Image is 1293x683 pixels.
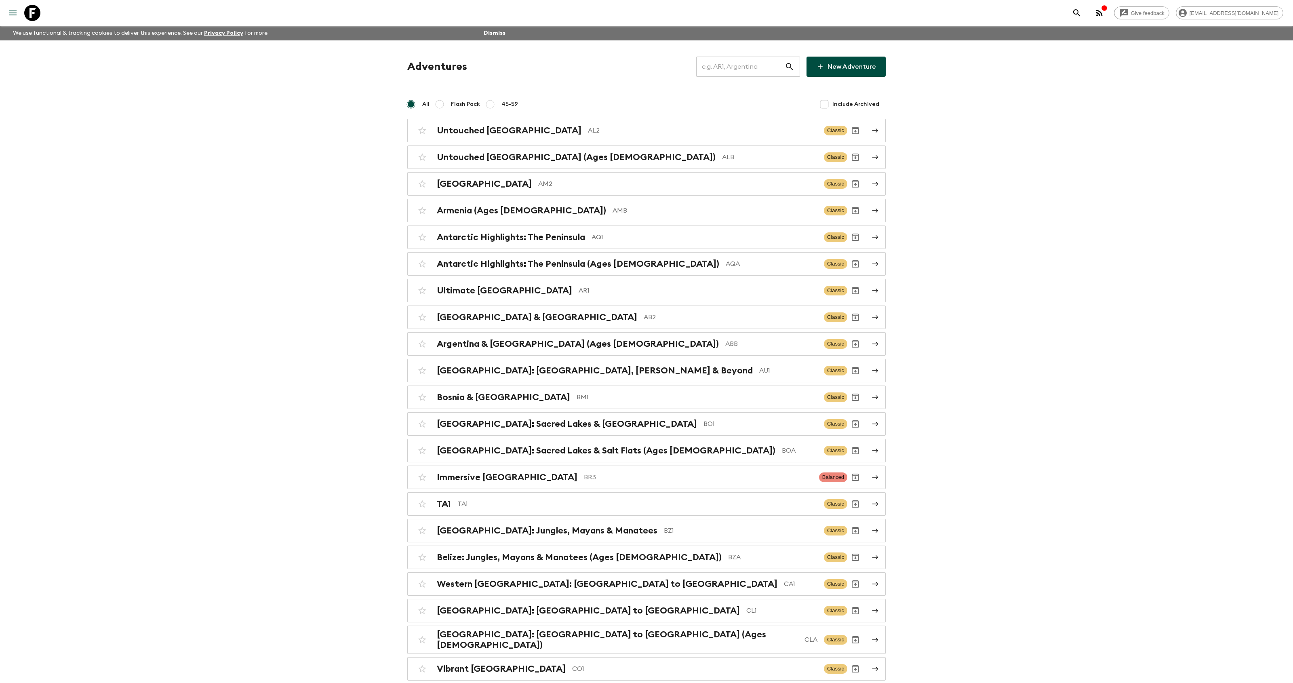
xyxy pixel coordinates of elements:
[1127,10,1169,16] span: Give feedback
[407,492,886,516] a: TA1TA1ClassicArchive
[847,149,863,165] button: Archive
[437,605,740,616] h2: [GEOGRAPHIC_DATA]: [GEOGRAPHIC_DATA] to [GEOGRAPHIC_DATA]
[407,439,886,462] a: [GEOGRAPHIC_DATA]: Sacred Lakes & Salt Flats (Ages [DEMOGRAPHIC_DATA])BOAClassicArchive
[437,579,777,589] h2: Western [GEOGRAPHIC_DATA]: [GEOGRAPHIC_DATA] to [GEOGRAPHIC_DATA]
[824,446,847,455] span: Classic
[407,546,886,569] a: Belize: Jungles, Mayans & Manatees (Ages [DEMOGRAPHIC_DATA])BZAClassicArchive
[1114,6,1169,19] a: Give feedback
[726,259,817,269] p: AQA
[847,229,863,245] button: Archive
[664,526,817,535] p: BZ1
[613,206,817,215] p: AMB
[1185,10,1283,16] span: [EMAIL_ADDRESS][DOMAIN_NAME]
[824,232,847,242] span: Classic
[824,366,847,375] span: Classic
[824,286,847,295] span: Classic
[847,661,863,677] button: Archive
[437,312,637,323] h2: [GEOGRAPHIC_DATA] & [GEOGRAPHIC_DATA]
[407,412,886,436] a: [GEOGRAPHIC_DATA]: Sacred Lakes & [GEOGRAPHIC_DATA]BO1ClassicArchive
[407,119,886,142] a: Untouched [GEOGRAPHIC_DATA]AL2ClassicArchive
[407,657,886,681] a: Vibrant [GEOGRAPHIC_DATA]CO1ClassicArchive
[847,632,863,648] button: Archive
[824,579,847,589] span: Classic
[407,519,886,542] a: [GEOGRAPHIC_DATA]: Jungles, Mayans & ManateesBZ1ClassicArchive
[807,57,886,77] a: New Adventure
[407,252,886,276] a: Antarctic Highlights: The Peninsula (Ages [DEMOGRAPHIC_DATA])AQAClassicArchive
[847,363,863,379] button: Archive
[407,332,886,356] a: Argentina & [GEOGRAPHIC_DATA] (Ages [DEMOGRAPHIC_DATA])ABBClassicArchive
[588,126,817,135] p: AL2
[457,499,817,509] p: TA1
[819,472,847,482] span: Balanced
[824,664,847,674] span: Classic
[782,446,817,455] p: BOA
[407,145,886,169] a: Untouched [GEOGRAPHIC_DATA] (Ages [DEMOGRAPHIC_DATA])ALBClassicArchive
[437,629,798,650] h2: [GEOGRAPHIC_DATA]: [GEOGRAPHIC_DATA] to [GEOGRAPHIC_DATA] (Ages [DEMOGRAPHIC_DATA])
[847,202,863,219] button: Archive
[824,606,847,616] span: Classic
[572,664,817,674] p: CO1
[644,312,817,322] p: AB2
[592,232,817,242] p: AQ1
[437,419,697,429] h2: [GEOGRAPHIC_DATA]: Sacred Lakes & [GEOGRAPHIC_DATA]
[437,525,657,536] h2: [GEOGRAPHIC_DATA]: Jungles, Mayans & Manatees
[847,523,863,539] button: Archive
[437,232,585,242] h2: Antarctic Highlights: The Peninsula
[824,635,847,645] span: Classic
[10,26,272,40] p: We use functional & tracking cookies to deliver this experience. See our for more.
[824,526,847,535] span: Classic
[725,339,817,349] p: ABB
[824,312,847,322] span: Classic
[784,579,817,589] p: CA1
[437,664,566,674] h2: Vibrant [GEOGRAPHIC_DATA]
[824,179,847,189] span: Classic
[482,27,508,39] button: Dismiss
[847,416,863,432] button: Archive
[1069,5,1085,21] button: search adventures
[422,100,430,108] span: All
[437,445,775,456] h2: [GEOGRAPHIC_DATA]: Sacred Lakes & Salt Flats (Ages [DEMOGRAPHIC_DATA])
[847,122,863,139] button: Archive
[703,419,817,429] p: BO1
[437,285,572,296] h2: Ultimate [GEOGRAPHIC_DATA]
[847,282,863,299] button: Archive
[437,552,722,563] h2: Belize: Jungles, Mayans & Manatees (Ages [DEMOGRAPHIC_DATA])
[437,472,577,483] h2: Immersive [GEOGRAPHIC_DATA]
[847,309,863,325] button: Archive
[437,152,716,162] h2: Untouched [GEOGRAPHIC_DATA] (Ages [DEMOGRAPHIC_DATA])
[407,466,886,489] a: Immersive [GEOGRAPHIC_DATA]BR3BalancedArchive
[824,392,847,402] span: Classic
[847,176,863,192] button: Archive
[407,599,886,622] a: [GEOGRAPHIC_DATA]: [GEOGRAPHIC_DATA] to [GEOGRAPHIC_DATA]CL1ClassicArchive
[5,5,21,21] button: menu
[407,572,886,596] a: Western [GEOGRAPHIC_DATA]: [GEOGRAPHIC_DATA] to [GEOGRAPHIC_DATA]CA1ClassicArchive
[437,179,532,189] h2: [GEOGRAPHIC_DATA]
[832,100,879,108] span: Include Archived
[204,30,243,36] a: Privacy Policy
[437,205,606,216] h2: Armenia (Ages [DEMOGRAPHIC_DATA])
[847,496,863,512] button: Archive
[437,499,451,509] h2: TA1
[804,635,817,645] p: CLA
[437,339,719,349] h2: Argentina & [GEOGRAPHIC_DATA] (Ages [DEMOGRAPHIC_DATA])
[824,259,847,269] span: Classic
[746,606,817,616] p: CL1
[1176,6,1283,19] div: [EMAIL_ADDRESS][DOMAIN_NAME]
[579,286,817,295] p: AR1
[824,126,847,135] span: Classic
[759,366,817,375] p: AU1
[847,443,863,459] button: Archive
[824,152,847,162] span: Classic
[407,226,886,249] a: Antarctic Highlights: The PeninsulaAQ1ClassicArchive
[847,603,863,619] button: Archive
[722,152,817,162] p: ALB
[824,339,847,349] span: Classic
[407,199,886,222] a: Armenia (Ages [DEMOGRAPHIC_DATA])AMBClassicArchive
[696,55,785,78] input: e.g. AR1, Argentina
[437,125,581,136] h2: Untouched [GEOGRAPHIC_DATA]
[824,419,847,429] span: Classic
[847,549,863,565] button: Archive
[437,365,753,376] h2: [GEOGRAPHIC_DATA]: [GEOGRAPHIC_DATA], [PERSON_NAME] & Beyond
[538,179,817,189] p: AM2
[847,389,863,405] button: Archive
